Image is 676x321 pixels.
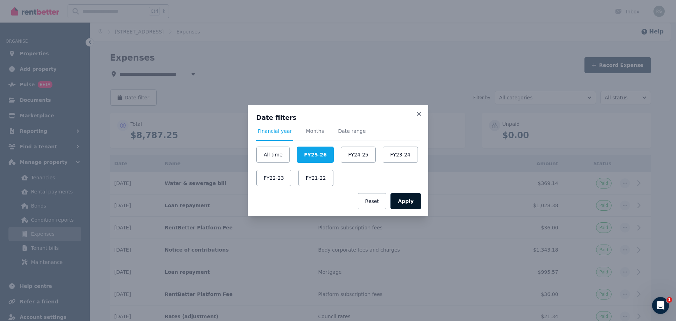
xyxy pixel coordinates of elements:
button: FY23-24 [383,147,418,163]
iframe: Intercom live chat [652,297,669,314]
nav: Tabs [256,128,420,141]
span: 1 [666,297,672,303]
button: Reset [358,193,386,209]
span: Months [306,128,324,135]
button: FY22-23 [256,170,291,186]
button: Apply [390,193,421,209]
h3: Date filters [256,113,420,122]
button: FY24-25 [341,147,376,163]
span: Financial year [258,128,292,135]
button: FY21-22 [298,170,333,186]
button: All time [256,147,290,163]
button: FY25-26 [297,147,333,163]
span: Date range [338,128,366,135]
